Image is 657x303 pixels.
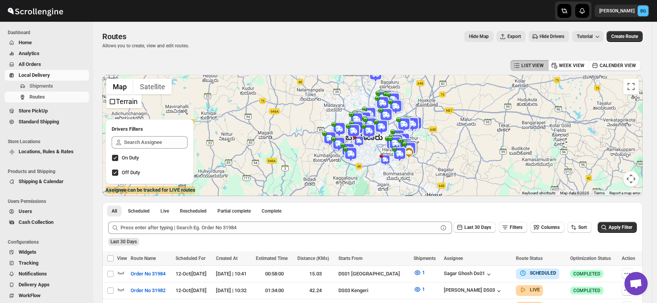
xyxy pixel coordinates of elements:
span: Created At [216,256,238,261]
button: 1 [409,283,429,296]
label: Terrain [116,97,138,106]
button: Tracking [5,258,89,268]
span: Hide Drivers [540,33,564,40]
span: Last 30 Days [464,225,491,230]
button: Map camera controls [623,171,639,187]
span: Scheduled For [176,256,205,261]
span: On Duty [122,155,139,161]
button: Users [5,206,89,217]
span: All [112,208,117,214]
span: Complete [262,208,281,214]
button: All routes [107,206,122,216]
span: Local Delivery [19,72,50,78]
span: Create Route [611,33,638,40]
a: Open this area in Google Maps (opens a new window) [104,186,130,196]
button: Shipments [5,81,89,92]
span: Routes [102,32,126,41]
span: Users Permissions [8,198,89,204]
button: SCHEDULED [519,269,556,277]
button: 1 [409,267,429,279]
span: Rescheduled [180,208,207,214]
span: COMPLETED [573,271,600,277]
span: LIST VIEW [521,62,544,69]
button: Keyboard shortcuts [522,190,555,196]
span: CALENDER VIEW [600,62,636,69]
button: Toggle fullscreen view [623,79,639,94]
span: Dashboard [8,29,89,36]
button: Columns [530,222,564,233]
span: Cash Collection [19,219,53,225]
button: Home [5,37,89,48]
span: 12-Oct | [DATE] [176,287,207,293]
img: Google [104,186,130,196]
span: WorkFlow [19,293,41,298]
span: Order No 31984 [131,270,166,278]
span: Starts From [338,256,362,261]
span: Last 30 Days [110,239,137,244]
div: [DATE] | 10:32 [216,287,251,294]
span: WEEK VIEW [559,62,585,69]
div: DS01 [GEOGRAPHIC_DATA] [338,270,409,278]
div: [DATE] | 10:41 [216,270,251,278]
button: All Orders [5,59,89,70]
div: Open chat [624,272,648,295]
span: Optimization Status [570,256,611,261]
span: Columns [541,225,560,230]
button: CALENDER VIEW [589,60,641,71]
button: Widgets [5,247,89,258]
span: Widgets [19,249,36,255]
div: DS03 Kengeri [338,287,409,294]
span: Brajesh Giri [638,5,648,16]
span: Distance (KMs) [297,256,329,261]
div: 42.24 [297,287,334,294]
span: Configurations [8,239,89,245]
button: Analytics [5,48,89,59]
input: Press enter after typing | Search Eg. Order No 31984 [121,222,438,234]
span: Users [19,208,32,214]
span: Map data ©2025 [560,191,589,195]
span: Assignee [444,256,463,261]
button: [PERSON_NAME] DS03 [444,287,503,295]
span: Route Name [131,256,156,261]
label: Assignee can be tracked for LIVE routes [105,186,195,194]
button: WorkFlow [5,290,89,301]
button: Map action label [464,31,493,42]
span: Home [19,40,32,45]
span: Partial complete [217,208,251,214]
span: Routes [29,94,45,100]
h2: Drivers Filters [112,125,188,133]
span: Apply Filter [609,225,632,230]
b: SCHEDULED [530,270,556,276]
span: Shipments [414,256,436,261]
span: Analytics [19,50,40,56]
span: View [117,256,127,261]
span: Filters [510,225,522,230]
span: Store PickUp [19,108,48,114]
button: WEEK VIEW [548,60,589,71]
button: LIVE [519,286,540,294]
div: Sagar Ghosh Ds01 [444,270,493,278]
span: Tracking [19,260,38,266]
span: Locations, Rules & Rates [19,149,74,154]
span: Export [507,33,521,40]
span: 1 [422,270,425,275]
b: LIVE [530,287,540,293]
span: COMPLETED [573,287,600,294]
span: Estimated Time [256,256,288,261]
button: Notifications [5,268,89,279]
button: Apply Filter [598,222,637,233]
span: Sort [578,225,587,230]
div: 01:34:00 [256,287,292,294]
li: Terrain [107,95,141,107]
button: Cash Collection [5,217,89,228]
span: Hide Map [469,33,489,40]
span: Store Locations [8,139,89,145]
p: Allows you to create, view and edit routes. [102,43,189,49]
button: Filters [499,222,527,233]
span: Notifications [19,271,47,277]
button: Create Route [607,31,643,42]
button: Routes [5,92,89,102]
button: Show satellite imagery [133,79,172,94]
a: Report a map error [609,191,640,195]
